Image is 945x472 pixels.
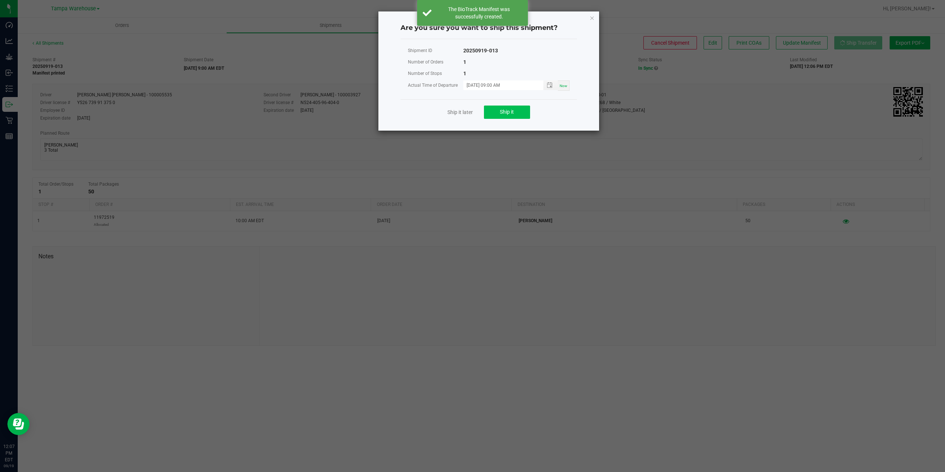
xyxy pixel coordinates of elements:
div: Number of Stops [408,69,463,78]
div: Number of Orders [408,58,463,67]
input: MM/dd/yyyy HH:MM a [463,80,536,90]
span: Ship it [500,109,514,115]
div: Actual Time of Departure [408,81,463,90]
a: Ship it later [447,108,473,116]
h4: Are you sure you want to ship this shipment? [401,23,577,33]
div: 20250919-013 [463,46,498,55]
span: Toggle popup [543,80,558,90]
div: Shipment ID [408,46,463,55]
button: Ship it [484,106,530,119]
div: 1 [463,58,466,67]
span: Now [560,84,567,88]
div: 1 [463,69,466,78]
iframe: Resource center [7,413,30,435]
button: Close [590,13,595,22]
div: The BioTrack Manifest was successfully created. [436,6,522,20]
